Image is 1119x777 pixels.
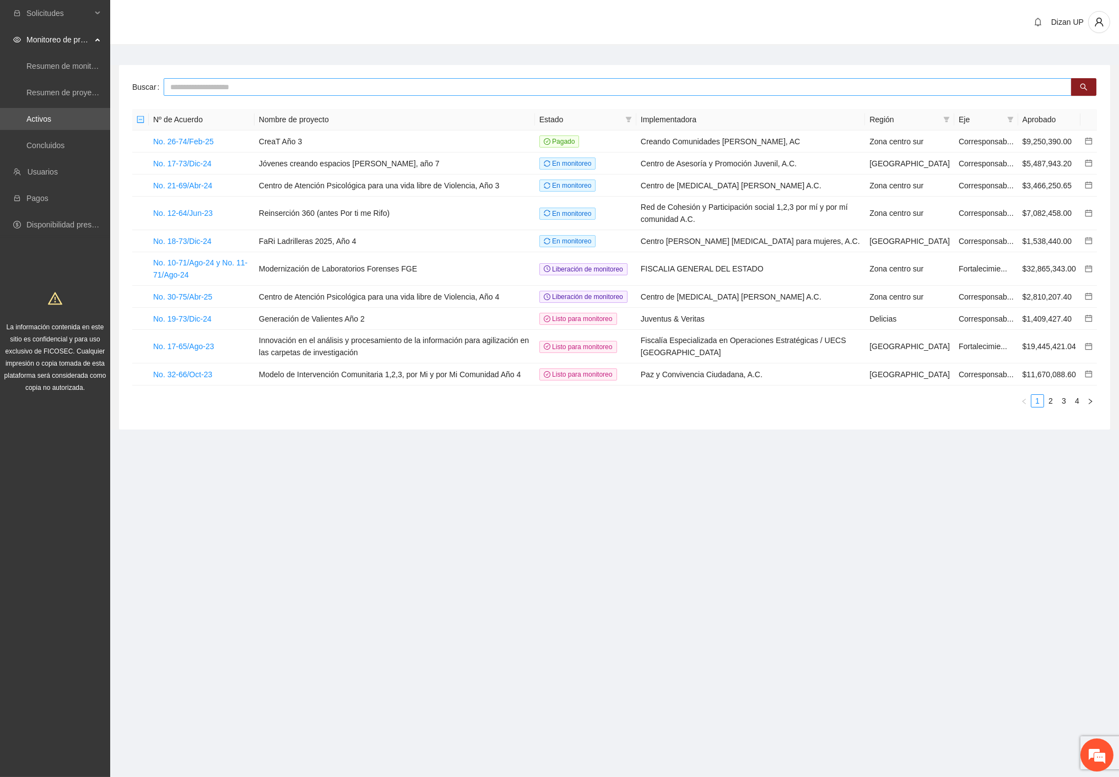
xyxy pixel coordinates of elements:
[255,109,535,131] th: Nombre de proyecto
[1085,265,1093,273] span: calendar
[539,113,621,126] span: Estado
[1031,394,1044,407] li: 1
[1085,342,1093,351] a: calendar
[153,314,212,323] a: No. 19-73/Dic-24
[636,197,865,230] td: Red de Cohesión y Participación social 1,2,3 por mí y por mí comunidad A.C.
[132,78,164,96] label: Buscar
[1085,314,1093,322] span: calendar
[1071,394,1084,407] li: 4
[149,109,255,131] th: Nº de Acuerdo
[1085,314,1093,323] a: calendar
[539,368,617,381] span: Listo para monitoreo
[255,175,535,197] td: Centro de Atención Psicológica para una vida libre de Violencia, Año 3
[57,57,185,70] div: Josselin Bravo
[153,292,212,301] a: No. 30-75/Abr-25
[1085,292,1093,301] a: calendar
[636,286,865,308] td: Centro de [MEDICAL_DATA] [PERSON_NAME] A.C.
[153,181,212,190] a: No. 21-69/Abr-24
[1087,398,1094,405] span: right
[4,323,106,392] span: La información contenida en este sitio es confidencial y para uso exclusivo de FICOSEC. Cualquier...
[636,252,865,286] td: FISCALIA GENERAL DEL ESTADO
[153,370,212,379] a: No. 32-66/Oct-23
[539,180,596,192] span: En monitoreo
[865,153,954,175] td: [GEOGRAPHIC_DATA]
[255,308,535,330] td: Generación de Valientes Año 2
[26,220,121,229] a: Disponibilidad presupuestal
[1080,83,1088,92] span: search
[869,113,939,126] span: Región
[1085,137,1093,145] span: calendar
[544,265,550,272] span: clock-circle
[1018,394,1031,407] button: left
[1018,363,1080,385] td: $11,670,088.60
[1058,395,1070,407] a: 3
[959,113,1003,126] span: Eje
[1084,394,1097,407] li: Next Page
[1005,111,1016,128] span: filter
[153,237,212,246] a: No. 18-73/Dic-24
[26,62,107,70] a: Resumen de monitoreo
[544,294,550,300] span: clock-circle
[1085,370,1093,378] span: calendar
[941,111,952,128] span: filter
[153,342,214,351] a: No. 17-65/Ago-23
[13,9,21,17] span: inbox
[1088,11,1110,33] button: user
[14,126,97,146] div: 3:36 PM
[959,292,1014,301] span: Corresponsab...
[255,330,535,363] td: Innovación en el análisis y procesamiento de la información para agilización en las carpetas de i...
[865,286,954,308] td: Zona centro sur
[623,111,634,128] span: filter
[1085,181,1093,189] span: calendar
[539,313,617,325] span: Listo para monitoreo
[1085,159,1093,167] span: calendar
[255,197,535,230] td: Reinserción 360 (antes Por ti me Rifo)
[943,116,950,123] span: filter
[636,109,865,131] th: Implementadora
[1057,394,1071,407] li: 3
[865,308,954,330] td: Delicias
[1085,237,1093,246] a: calendar
[1085,181,1093,190] a: calendar
[38,227,193,276] span: Estoy en el proyecto de Equipamiento y fortalecimiento de las capacidades de análisis, inteligenc...
[959,159,1014,168] span: Corresponsab...
[153,209,213,218] a: No. 12-64/Jun-23
[865,230,954,252] td: [GEOGRAPHIC_DATA]
[189,307,201,316] span: Finalizar chat
[636,363,865,385] td: Paz y Convivencia Ciudadana, A.C.
[26,115,51,123] a: Activos
[959,314,1014,323] span: Corresponsab...
[1018,109,1080,131] th: Aprobado
[137,116,144,123] span: minus-square
[539,135,580,148] span: Pagado
[255,230,535,252] td: FaRi Ladrilleras 2025, Año 4
[1085,209,1093,218] a: calendar
[1018,286,1080,308] td: $2,810,207.40
[544,138,550,145] span: check-circle
[539,263,628,275] span: Liberación de monitoreo
[544,238,550,244] span: sync
[1018,197,1080,230] td: $7,082,458.00
[865,363,954,385] td: [GEOGRAPHIC_DATA]
[544,182,550,189] span: sync
[865,252,954,286] td: Zona centro sur
[544,343,550,350] span: check-circle
[544,160,550,167] span: sync
[1018,252,1080,286] td: $32,865,343.00
[1018,330,1080,363] td: $19,445,421.04
[1051,18,1084,26] span: Dizan UP
[1085,237,1093,244] span: calendar
[636,230,865,252] td: Centro [PERSON_NAME] [MEDICAL_DATA] para mujeres, A.C.
[1018,175,1080,197] td: $3,466,250.65
[1018,308,1080,330] td: $1,409,427.40
[1085,292,1093,300] span: calendar
[865,175,954,197] td: Zona centro sur
[636,308,865,330] td: Juventus & Veritas
[153,137,214,146] a: No. 26-74/Feb-25
[1031,395,1044,407] a: 1
[544,210,550,216] span: sync
[26,29,91,51] span: Monitoreo de proyectos
[38,168,193,216] span: El apartado de avances de porcentajes de objetivo general, objetivos específicos y actividades no...
[30,223,201,280] div: 3:38 PM
[1085,209,1093,217] span: calendar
